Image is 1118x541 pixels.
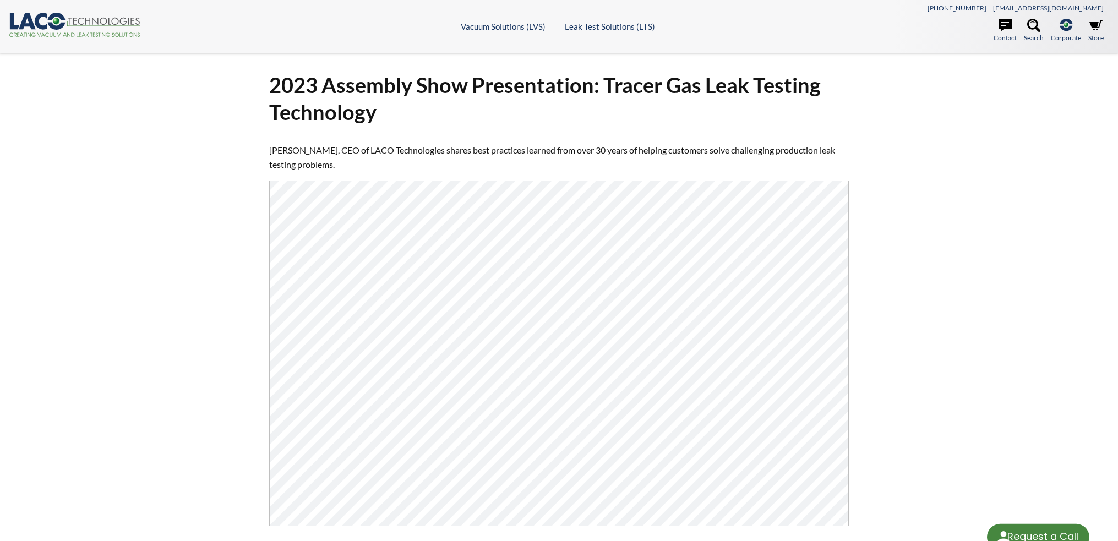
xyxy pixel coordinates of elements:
[269,143,849,171] p: [PERSON_NAME], CEO of LACO Technologies shares best practices learned from over 30 years of helpi...
[565,21,655,31] a: Leak Test Solutions (LTS)
[993,4,1104,12] a: [EMAIL_ADDRESS][DOMAIN_NAME]
[269,72,849,126] h1: 2023 Assembly Show Presentation: Tracer Gas Leak Testing Technology
[461,21,546,31] a: Vacuum Solutions (LVS)
[994,19,1017,43] a: Contact
[1024,19,1044,43] a: Search
[1088,19,1104,43] a: Store
[928,4,986,12] a: [PHONE_NUMBER]
[1051,32,1081,43] span: Corporate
